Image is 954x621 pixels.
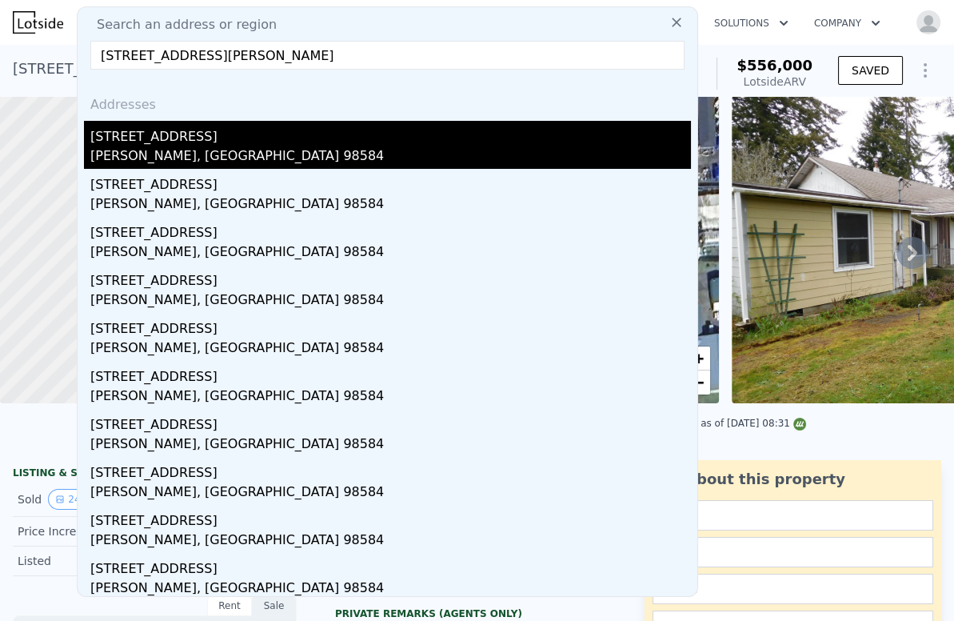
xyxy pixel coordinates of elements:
div: [STREET_ADDRESS] [90,457,691,483]
div: Sold [18,489,142,510]
div: Price Increase [18,523,142,539]
div: [STREET_ADDRESS] , [GEOGRAPHIC_DATA] , WA 98584 [13,58,399,80]
div: Sale [252,595,297,616]
img: Lotside [13,11,63,34]
input: Enter an address, city, region, neighborhood or zip code [90,41,685,70]
img: NWMLS Logo [793,418,806,431]
span: − [693,372,704,392]
a: Zoom out [686,371,710,395]
div: [PERSON_NAME], [GEOGRAPHIC_DATA] 98584 [90,339,691,361]
input: Phone [653,574,933,604]
div: [STREET_ADDRESS] [90,409,691,435]
div: [PERSON_NAME], [GEOGRAPHIC_DATA] 98584 [90,435,691,457]
div: [PERSON_NAME], [GEOGRAPHIC_DATA] 98584 [90,242,691,265]
button: Show Options [909,54,941,86]
button: SAVED [838,56,903,85]
div: Addresses [84,82,691,121]
button: View historical data [48,489,87,510]
div: [STREET_ADDRESS] [90,217,691,242]
div: [PERSON_NAME], [GEOGRAPHIC_DATA] 98584 [90,483,691,505]
div: [STREET_ADDRESS] [90,169,691,194]
span: + [693,348,704,368]
a: Zoom in [686,347,710,371]
div: Ask about this property [653,468,933,491]
div: [STREET_ADDRESS] [90,313,691,339]
div: [PERSON_NAME], [GEOGRAPHIC_DATA] 98584 [90,194,691,217]
span: Search an address or region [84,15,277,34]
div: Lotside ARV [736,74,812,90]
input: Email [653,537,933,567]
button: Company [801,9,893,38]
div: [PERSON_NAME], [GEOGRAPHIC_DATA] 98584 [90,531,691,553]
img: avatar [916,10,941,35]
div: Listed [18,553,142,569]
button: Solutions [701,9,801,38]
div: LISTING & SALE HISTORY [13,467,297,483]
input: Name [653,500,933,531]
div: [PERSON_NAME], [GEOGRAPHIC_DATA] 98584 [90,387,691,409]
div: [STREET_ADDRESS] [90,121,691,146]
div: [STREET_ADDRESS] [90,553,691,579]
div: Rent [207,595,252,616]
div: [PERSON_NAME], [GEOGRAPHIC_DATA] 98584 [90,146,691,169]
div: [STREET_ADDRESS] [90,505,691,531]
div: [STREET_ADDRESS] [90,361,691,387]
div: [STREET_ADDRESS] [90,265,691,290]
span: $556,000 [736,57,812,74]
div: [PERSON_NAME], [GEOGRAPHIC_DATA] 98584 [90,290,691,313]
div: [PERSON_NAME], [GEOGRAPHIC_DATA] 98584 [90,579,691,601]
